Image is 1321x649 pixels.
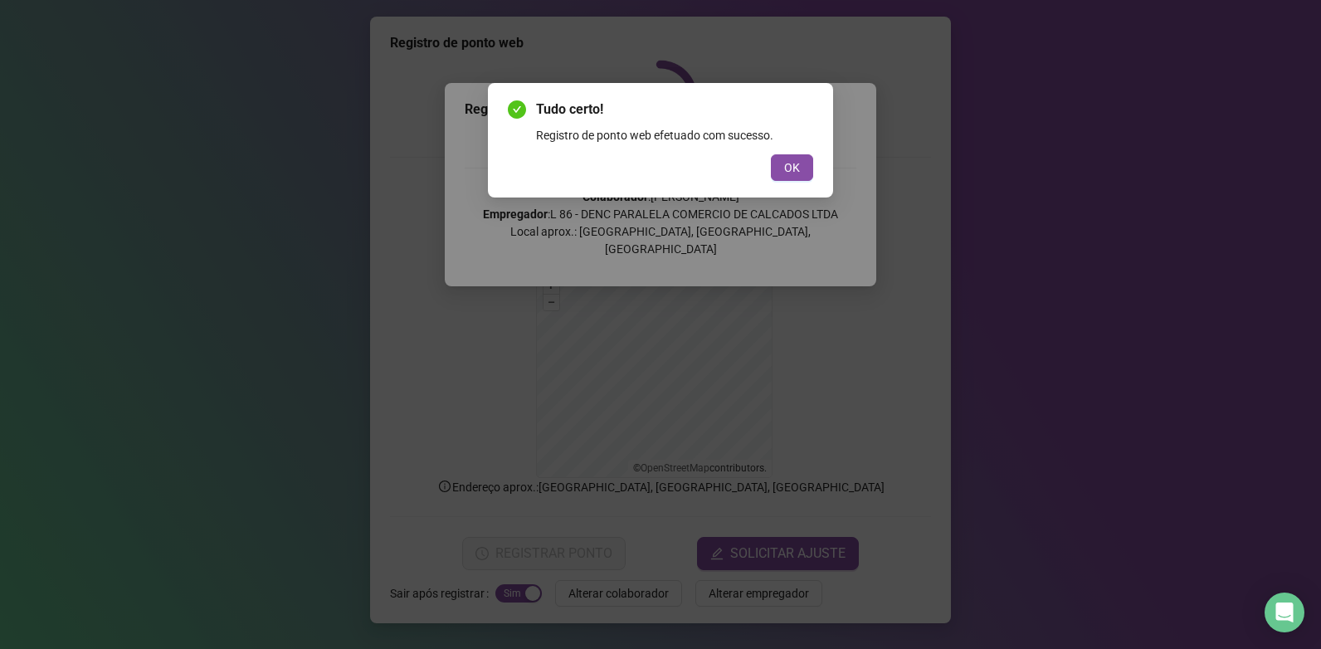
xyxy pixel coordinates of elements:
div: Open Intercom Messenger [1265,593,1304,632]
span: check-circle [508,100,526,119]
div: Registro de ponto web efetuado com sucesso. [536,126,813,144]
button: OK [771,154,813,181]
span: OK [784,159,800,177]
span: Tudo certo! [536,100,813,120]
